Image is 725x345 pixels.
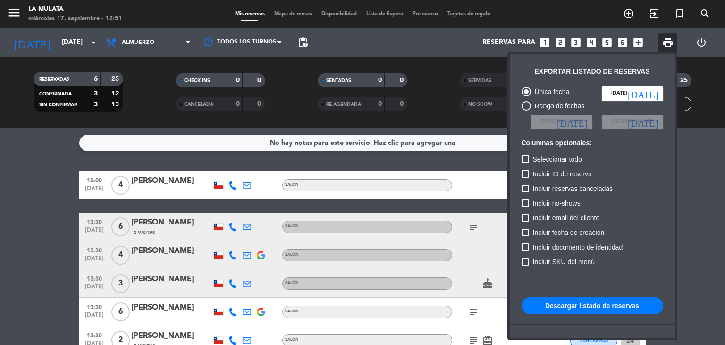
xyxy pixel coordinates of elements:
[628,117,658,127] i: [DATE]
[662,37,674,48] span: print
[533,256,595,267] span: Incluir SKU del menú
[531,86,570,97] div: Única fecha
[628,89,658,98] i: [DATE]
[531,101,585,112] div: Rango de fechas
[535,66,650,77] div: Exportar listado de reservas
[522,297,663,314] button: Descargar listado de reservas
[533,212,600,224] span: Incluir email del cliente
[533,154,582,165] span: Seleccionar todo
[533,183,613,194] span: Incluir reservas canceladas
[522,139,663,147] h6: Columnas opcionales:
[533,198,581,209] span: Incluir no-shows
[557,117,587,127] i: [DATE]
[533,168,592,180] span: Incluir ID de reserva
[533,241,623,253] span: Incluir documento de identidad
[611,118,654,126] span: [PERSON_NAME]
[533,227,605,238] span: Incluir fecha de creación
[540,118,583,126] span: [PERSON_NAME]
